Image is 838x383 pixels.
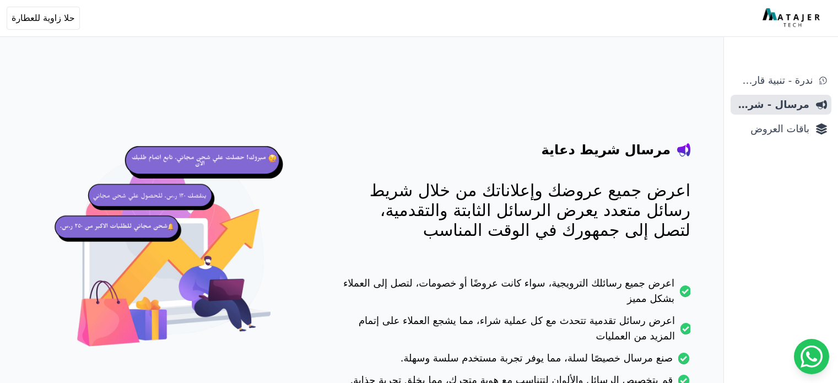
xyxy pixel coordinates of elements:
span: حلا زاوية للعطارة [12,12,75,25]
li: صنع مرسال خصيصًا لسلة، مما يوفر تجربة مستخدم سلسة وسهلة. [341,350,690,373]
img: MatajerTech Logo [763,8,823,28]
span: ندرة - تنبية قارب علي النفاذ [735,73,813,88]
h4: مرسال شريط دعاية [542,141,671,159]
span: باقات العروض [735,121,809,137]
li: اعرض رسائل تقدمية تتحدث مع كل عملية شراء، مما يشجع العملاء على إتمام المزيد من العمليات [341,313,690,350]
button: حلا زاوية للعطارة [7,7,80,30]
li: اعرض جميع رسائلك الترويجية، سواء كانت عروضًا أو خصومات، لتصل إلى العملاء بشكل مميز [341,276,690,313]
span: مرسال - شريط دعاية [735,97,809,112]
p: اعرض جميع عروضك وإعلاناتك من خلال شريط رسائل متعدد يعرض الرسائل الثابتة والتقدمية، لتصل إلى جمهور... [341,181,690,240]
img: hero [51,132,297,378]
